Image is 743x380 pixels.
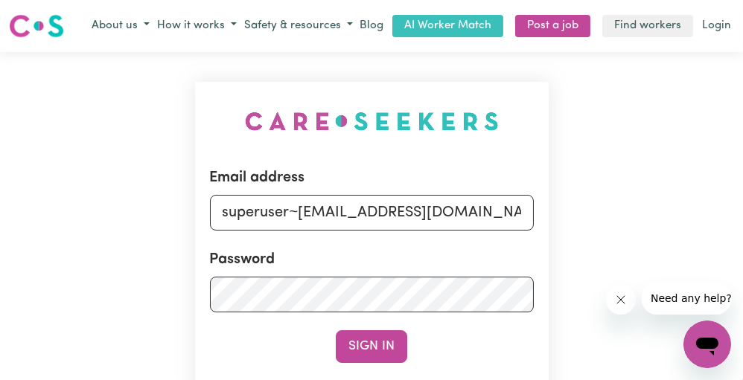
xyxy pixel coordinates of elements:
[240,14,357,39] button: Safety & resources
[153,14,240,39] button: How it works
[9,9,64,43] a: Careseekers logo
[606,285,636,315] iframe: Close message
[357,15,386,38] a: Blog
[642,282,731,315] iframe: Message from company
[392,15,503,38] a: AI Worker Match
[683,321,731,368] iframe: Button to launch messaging window
[88,14,153,39] button: About us
[699,15,734,38] a: Login
[515,15,590,38] a: Post a job
[210,248,275,271] label: Password
[336,330,407,363] button: Sign In
[602,15,693,38] a: Find workers
[210,195,534,231] input: Email address
[9,13,64,39] img: Careseekers logo
[210,167,305,189] label: Email address
[9,10,90,22] span: Need any help?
